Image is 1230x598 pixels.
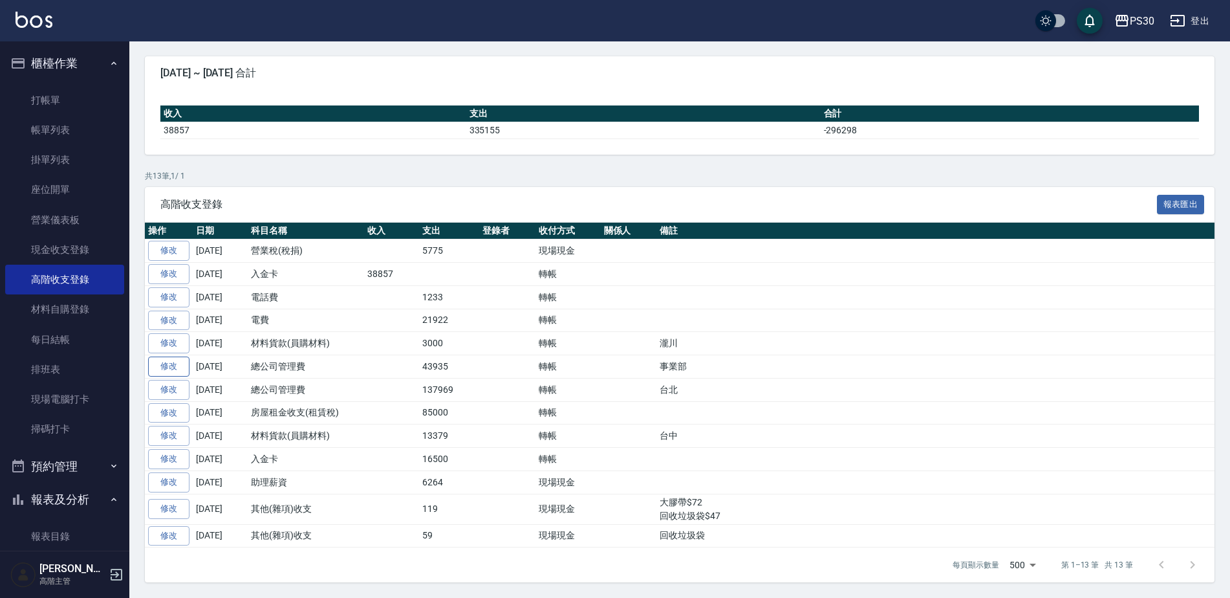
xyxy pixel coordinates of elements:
[193,223,248,239] th: 日期
[1165,9,1214,33] button: 登出
[5,483,124,516] button: 報表及分析
[5,175,124,205] a: 座位開單
[148,499,189,519] a: 修改
[656,378,1214,401] td: 台北
[5,294,124,324] a: 材料自購登錄
[1157,195,1205,215] button: 報表匯出
[419,223,479,239] th: 支出
[5,522,124,551] a: 報表目錄
[193,494,248,524] td: [DATE]
[5,205,124,235] a: 營業儀表板
[1109,8,1160,34] button: PS30
[148,311,189,331] a: 修改
[656,494,1214,524] td: 大膠帶$72 回收垃圾袋$47
[193,239,248,263] td: [DATE]
[248,309,364,332] td: 電費
[148,380,189,400] a: 修改
[193,425,248,448] td: [DATE]
[821,105,1200,122] th: 合計
[535,263,601,286] td: 轉帳
[466,122,821,138] td: 335155
[148,403,189,423] a: 修改
[535,285,601,309] td: 轉帳
[601,223,657,239] th: 關係人
[535,494,601,524] td: 現場現金
[656,425,1214,448] td: 台中
[248,263,364,286] td: 入金卡
[5,235,124,265] a: 現金收支登錄
[821,122,1200,138] td: -296298
[419,471,479,494] td: 6264
[419,285,479,309] td: 1233
[535,332,601,355] td: 轉帳
[193,471,248,494] td: [DATE]
[160,67,1199,80] span: [DATE] ~ [DATE] 合計
[535,223,601,239] th: 收付方式
[148,357,189,377] a: 修改
[419,448,479,471] td: 16500
[148,264,189,284] a: 修改
[656,355,1214,379] td: 事業部
[248,425,364,448] td: 材料貨款(員購材料)
[5,384,124,414] a: 現場電腦打卡
[145,223,193,239] th: 操作
[535,239,601,263] td: 現場現金
[419,494,479,524] td: 119
[193,332,248,355] td: [DATE]
[148,287,189,307] a: 修改
[364,223,419,239] th: 收入
[193,448,248,471] td: [DATE]
[248,448,364,471] td: 入金卡
[535,309,601,332] td: 轉帳
[1004,548,1041,582] div: 500
[16,12,52,28] img: Logo
[193,309,248,332] td: [DATE]
[148,333,189,353] a: 修改
[5,145,124,175] a: 掛單列表
[248,223,364,239] th: 科目名稱
[148,472,189,493] a: 修改
[364,263,419,286] td: 38857
[39,562,105,575] h5: [PERSON_NAME]
[479,223,535,239] th: 登錄者
[1061,559,1133,571] p: 第 1–13 筆 共 13 筆
[148,449,189,469] a: 修改
[656,524,1214,548] td: 回收垃圾袋
[1130,13,1154,29] div: PS30
[419,332,479,355] td: 3000
[5,265,124,294] a: 高階收支登錄
[193,263,248,286] td: [DATE]
[1157,197,1205,210] a: 報表匯出
[160,198,1157,211] span: 高階收支登錄
[535,471,601,494] td: 現場現金
[535,355,601,379] td: 轉帳
[39,575,105,587] p: 高階主管
[419,425,479,448] td: 13379
[419,378,479,401] td: 137969
[953,559,999,571] p: 每頁顯示數量
[248,401,364,425] td: 房屋租金收支(租賃稅)
[160,122,466,138] td: 38857
[193,355,248,379] td: [DATE]
[148,426,189,446] a: 修改
[419,355,479,379] td: 43935
[248,355,364,379] td: 總公司管理費
[193,378,248,401] td: [DATE]
[10,562,36,588] img: Person
[5,414,124,444] a: 掃碼打卡
[193,401,248,425] td: [DATE]
[535,448,601,471] td: 轉帳
[535,401,601,425] td: 轉帳
[248,378,364,401] td: 總公司管理費
[248,494,364,524] td: 其他(雜項)收支
[535,425,601,448] td: 轉帳
[535,378,601,401] td: 轉帳
[419,524,479,548] td: 59
[248,285,364,309] td: 電話費
[248,239,364,263] td: 營業稅(稅捐)
[535,524,601,548] td: 現場現金
[5,47,124,80] button: 櫃檯作業
[248,471,364,494] td: 助理薪資
[5,450,124,483] button: 預約管理
[160,105,466,122] th: 收入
